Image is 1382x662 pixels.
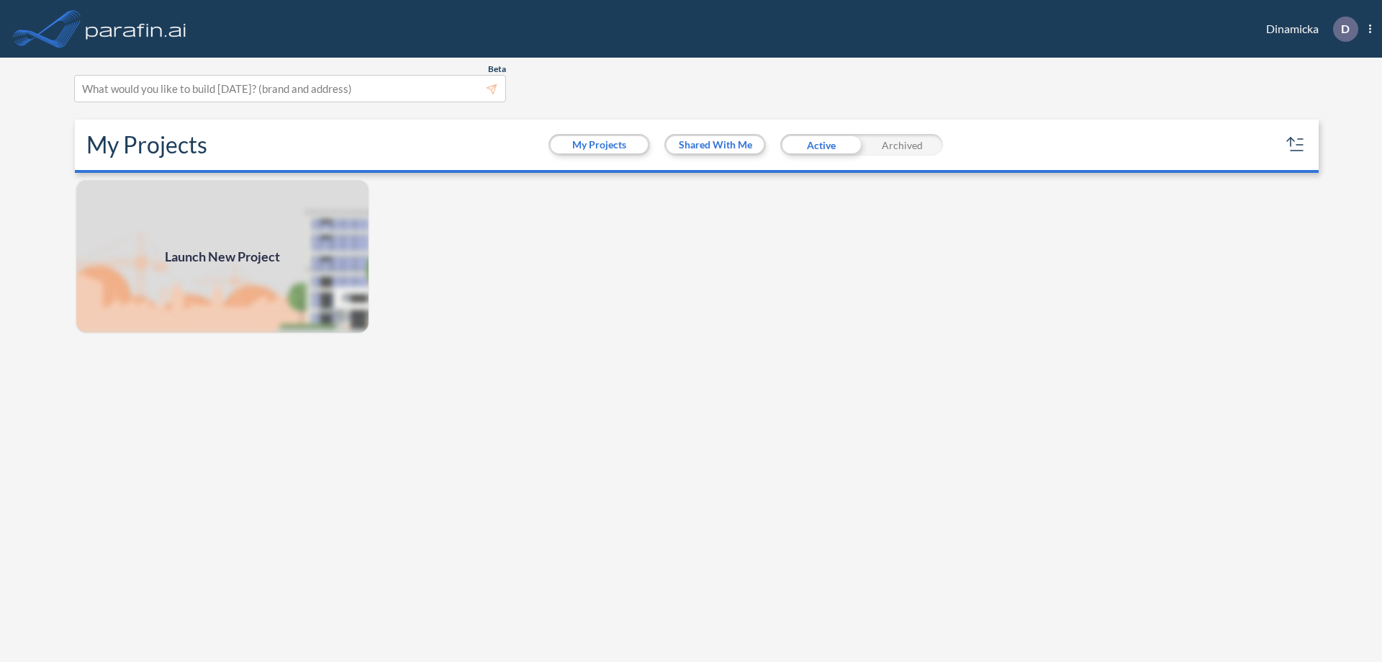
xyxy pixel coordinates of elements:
[86,131,207,158] h2: My Projects
[488,63,506,75] span: Beta
[1245,17,1371,42] div: Dinamicka
[1341,22,1350,35] p: D
[83,14,189,43] img: logo
[667,136,764,153] button: Shared With Me
[551,136,648,153] button: My Projects
[1284,133,1307,156] button: sort
[75,179,370,334] a: Launch New Project
[165,247,280,267] span: Launch New Project
[75,179,370,334] img: add
[862,134,943,156] div: Archived
[780,134,862,156] div: Active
